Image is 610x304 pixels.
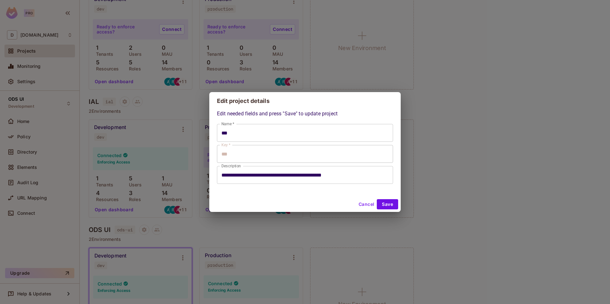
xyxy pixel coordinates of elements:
div: Edit needed fields and press "Save" to update project [217,110,393,184]
label: Key * [221,142,230,148]
button: Save [377,199,398,209]
label: Description [221,163,241,169]
h2: Edit project details [209,92,401,110]
label: Name * [221,121,234,127]
button: Cancel [356,199,377,209]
